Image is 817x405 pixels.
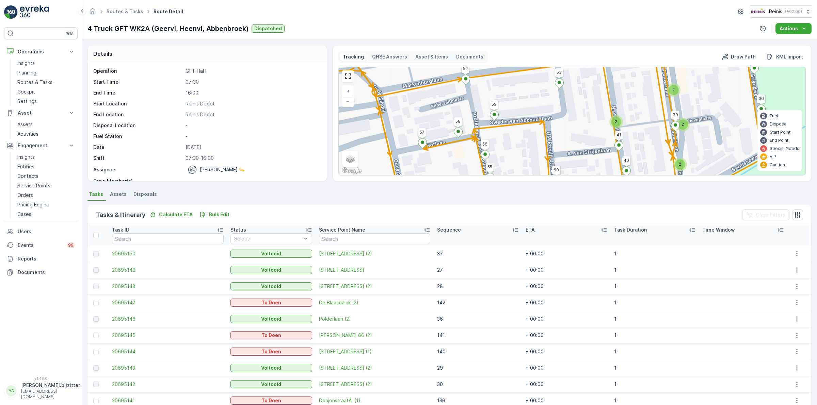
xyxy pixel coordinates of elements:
a: Planning [15,68,78,78]
p: Operations [18,48,64,55]
p: Bulk Edit [209,211,229,218]
span: + [347,88,350,94]
div: 2 [667,83,680,97]
span: [STREET_ADDRESS] (2) [319,250,431,257]
button: To Doen [230,396,312,405]
p: Voltooid [261,365,281,371]
a: Entities [15,162,78,171]
p: Calculate ETA [159,211,193,218]
p: Service Point Name [319,226,365,233]
p: Insights [17,60,35,67]
span: Tasks [89,191,103,198]
button: Voltooid [230,250,312,258]
img: Reinis-Logo-Vrijstaand_Tekengebied-1-copy2_aBO4n7j.png [750,8,766,15]
span: 20695144 [112,348,224,355]
td: + 00:00 [522,278,611,294]
button: Voltooid [230,364,312,372]
button: Draw Path [719,53,758,61]
p: KML Import [776,53,803,60]
td: + 00:00 [522,360,611,376]
span: 20695150 [112,250,224,257]
a: 20695143 [112,365,224,371]
p: Reinis Depot [186,100,320,107]
p: Shift [93,155,183,162]
p: Fuel Station [93,133,183,140]
p: Tasks & Itinerary [96,210,145,220]
p: 07:30-16:00 [186,155,320,162]
p: - [186,133,320,140]
td: 37 [434,246,522,262]
p: Assignee [93,166,115,173]
p: Documents [18,269,75,276]
a: Routes & Tasks [107,9,143,14]
p: [DATE] [186,144,320,151]
td: 1 [611,327,699,343]
button: Calculate ETA [147,210,195,219]
p: [PERSON_NAME].bijzitter [21,382,80,389]
a: Heerenlaan 2 (1) [319,348,431,355]
p: Engagement [18,142,64,149]
p: Routes & Tasks [17,79,52,86]
a: Polderlaan (2) [319,316,431,322]
a: Cases [15,209,78,219]
p: Asset [18,109,64,116]
td: 141 [434,327,522,343]
span: Assets [110,191,127,198]
a: Pricing Engine [15,200,78,209]
span: 20695149 [112,267,224,273]
button: Voltooid [230,315,312,323]
p: Reinis [769,8,782,15]
p: - [186,178,320,185]
a: Settings [15,97,78,106]
button: KML Import [764,53,806,61]
p: Planning [17,69,36,76]
p: Events [18,242,63,249]
p: To Doen [261,397,281,404]
p: VIP [770,154,776,159]
p: Task Duration [614,226,647,233]
span: [PERSON_NAME] 66 (2) [319,332,431,339]
span: [STREET_ADDRESS] [319,267,431,273]
p: Start Location [93,100,183,107]
a: 20695148 [112,283,224,290]
p: To Doen [261,332,281,339]
button: Engagement [4,139,78,152]
p: Dispatched [254,25,282,32]
a: 20695141 [112,397,224,404]
p: To Doen [261,299,281,306]
a: 20695147 [112,299,224,306]
p: Sequence [437,226,461,233]
a: Zoom Out [343,96,353,106]
p: Asset & Items [415,53,448,60]
span: [STREET_ADDRESS] (1) [319,348,431,355]
p: End Time [93,89,183,96]
p: [PERSON_NAME] [200,166,238,173]
p: Contacts [17,173,38,180]
button: Reinis(+02:00) [750,5,812,18]
td: + 00:00 [522,311,611,327]
a: Assets [15,120,78,129]
p: ( +02:00 ) [785,9,802,14]
p: [EMAIL_ADDRESS][DOMAIN_NAME] [21,389,80,400]
td: 1 [611,376,699,392]
span: Route Detail [152,8,185,15]
img: Google [340,166,363,175]
td: 142 [434,294,522,311]
a: 20695145 [112,332,224,339]
div: Toggle Row Selected [93,267,99,273]
button: Voltooid [230,380,312,388]
a: Users [4,225,78,238]
span: DonjonstraatÂ (1) [319,397,431,404]
span: 2 [679,162,681,167]
p: Orders [17,192,33,199]
td: 1 [611,278,699,294]
div: 2 [609,115,623,129]
img: logo [4,5,18,19]
a: Zoom In [343,86,353,96]
p: 4 Truck GFT WK2A (Geervl, Heenvl, Abbenbroek) [87,23,249,34]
